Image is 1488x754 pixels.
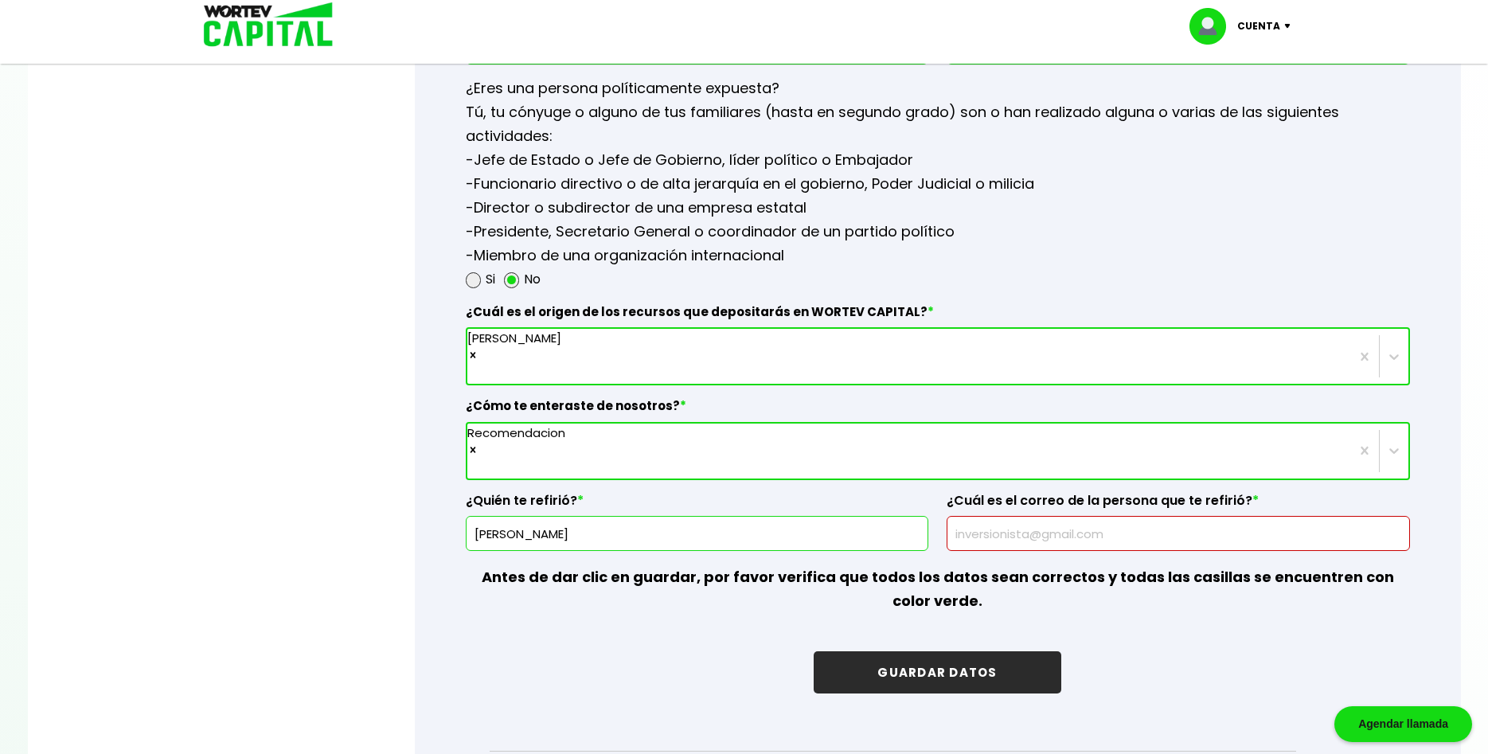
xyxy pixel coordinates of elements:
img: icon-down [1280,24,1302,29]
p: -Jefe de Estado o Jefe de Gobierno, líder político o Embajador -Funcionario directivo o de alta j... [466,148,1410,268]
p: ¿Eres una persona políticamente expuesta? [466,76,1410,100]
b: Antes de dar clic en guardar, por favor verifica que todos los datos sean correctos y todas las c... [482,567,1394,611]
input: inversionista@gmail.com [954,517,1402,550]
label: Si [486,268,495,291]
label: ¿Cuál es el correo de la persona que te refirió? [947,493,1409,517]
div: Remove Sueldo [467,347,561,365]
img: profile-image [1189,8,1237,45]
label: ¿Quién te refirió? [466,493,928,517]
div: Agendar llamada [1334,706,1472,742]
p: Cuenta [1237,14,1280,38]
div: Remove Recomendacion [467,442,565,460]
label: ¿Cuál es el origen de los recursos que depositarás en WORTEV CAPITAL? [466,304,1410,328]
p: Tú, tu cónyuge o alguno de tus familiares (hasta en segundo grado) son o han realizado alguna o v... [466,100,1410,148]
label: ¿Cómo te enteraste de nosotros? [466,398,1410,422]
label: No [524,268,541,291]
div: [PERSON_NAME] [467,329,561,347]
button: GUARDAR DATOS [814,651,1060,693]
input: Nombre [473,517,921,550]
div: Recomendacion [467,424,565,442]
